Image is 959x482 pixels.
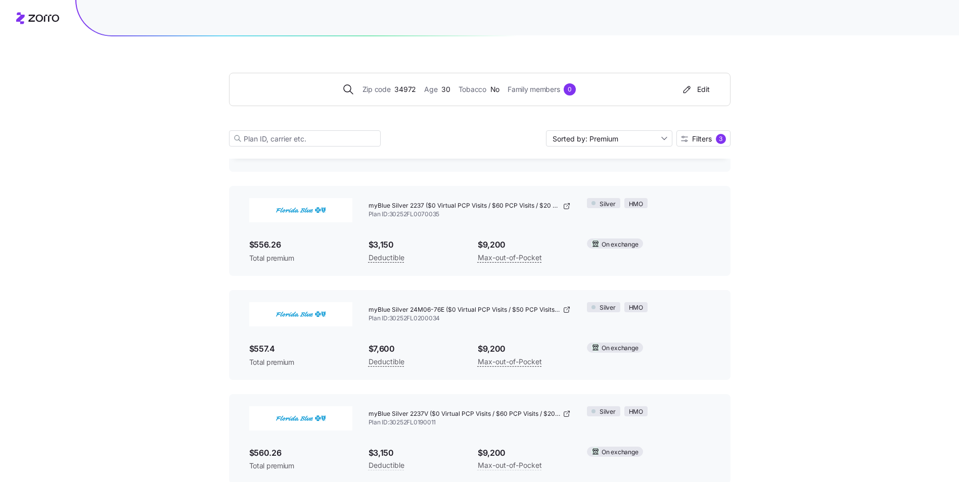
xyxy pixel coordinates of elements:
[249,238,352,251] span: $556.26
[369,202,561,210] span: myBlue Silver 2237 ($0 Virtual PCP Visits / $60 PCP Visits / $20 Labs / Rewards)
[478,238,571,251] span: $9,200
[369,314,571,323] span: Plan ID: 30252FL0200034
[441,84,450,95] span: 30
[369,410,561,418] span: myBlue Silver 2237V ($0 Virtual PCP Visits / $60 PCP Visits / $20 Labs / Adult Vision / Adult Vis...
[249,461,352,471] span: Total premium
[629,407,643,417] span: HMO
[629,200,643,209] span: HMO
[600,407,616,417] span: Silver
[249,198,352,222] img: Florida Blue
[369,306,561,314] span: myBlue Silver 24M06-76E ($0 Virtual PCP Visits / $50 PCP Visits / $10 Labs / Adult Dental & Visio...
[692,135,712,142] span: Filters
[249,447,352,459] span: $560.26
[369,343,462,355] span: $7,600
[629,303,643,313] span: HMO
[546,130,672,147] input: Sort by
[564,83,576,95] div: 0
[249,253,352,263] span: Total premium
[459,84,486,95] span: Tobacco
[369,356,404,368] span: Deductible
[478,252,542,264] span: Max-out-of-Pocket
[602,240,638,250] span: On exchange
[249,406,352,430] img: Florida Blue
[394,84,416,95] span: 34972
[478,459,542,471] span: Max-out-of-Pocket
[369,252,404,264] span: Deductible
[478,356,542,368] span: Max-out-of-Pocket
[677,81,714,98] button: Edit
[602,344,638,353] span: On exchange
[369,418,571,427] span: Plan ID: 30252FL0190011
[249,343,352,355] span: $557.4
[249,357,352,367] span: Total premium
[369,459,404,471] span: Deductible
[478,447,571,459] span: $9,200
[508,84,560,95] span: Family members
[229,130,381,147] input: Plan ID, carrier etc.
[676,130,730,147] button: Filters3
[490,84,499,95] span: No
[600,200,616,209] span: Silver
[362,84,391,95] span: Zip code
[716,134,726,144] div: 3
[249,302,352,326] img: Florida Blue
[478,343,571,355] span: $9,200
[600,303,616,313] span: Silver
[369,447,462,459] span: $3,150
[602,448,638,457] span: On exchange
[369,210,571,219] span: Plan ID: 30252FL0070035
[681,84,710,94] div: Edit
[424,84,437,95] span: Age
[369,238,462,251] span: $3,150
